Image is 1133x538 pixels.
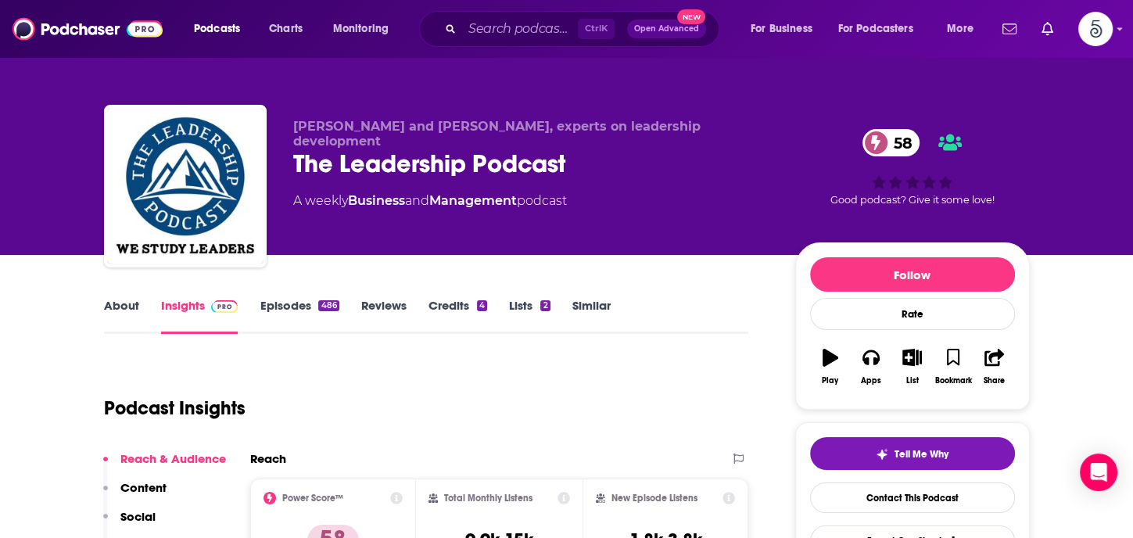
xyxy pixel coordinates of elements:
[822,376,838,386] div: Play
[947,18,973,40] span: More
[194,18,240,40] span: Podcasts
[107,108,264,264] img: The Leadership Podcast
[444,493,532,504] h2: Total Monthly Listens
[1078,12,1113,46] span: Logged in as Spiral5-G2
[434,11,734,47] div: Search podcasts, credits, & more...
[282,493,343,504] h2: Power Score™
[429,193,517,208] a: Management
[477,300,487,311] div: 4
[260,298,339,334] a: Episodes486
[293,192,567,210] div: A weekly podcast
[120,451,226,466] p: Reach & Audience
[751,18,812,40] span: For Business
[405,193,429,208] span: and
[895,448,948,461] span: Tell Me Why
[936,16,993,41] button: open menu
[876,448,888,461] img: tell me why sparkle
[293,119,701,149] span: [PERSON_NAME] and [PERSON_NAME], experts on leadership development
[103,451,226,480] button: Reach & Audience
[161,298,238,334] a: InsightsPodchaser Pro
[120,480,167,495] p: Content
[810,298,1015,330] div: Rate
[830,194,995,206] span: Good podcast? Give it some love!
[103,509,156,538] button: Social
[862,129,920,156] a: 58
[627,20,706,38] button: Open AdvancedNew
[269,18,303,40] span: Charts
[740,16,832,41] button: open menu
[851,339,891,395] button: Apps
[934,376,971,386] div: Bookmark
[973,339,1014,395] button: Share
[348,193,405,208] a: Business
[891,339,932,395] button: List
[462,16,578,41] input: Search podcasts, credits, & more...
[677,9,705,24] span: New
[259,16,312,41] a: Charts
[103,480,167,509] button: Content
[996,16,1023,42] a: Show notifications dropdown
[183,16,260,41] button: open menu
[933,339,973,395] button: Bookmark
[1078,12,1113,46] img: User Profile
[13,14,163,44] img: Podchaser - Follow, Share and Rate Podcasts
[250,451,286,466] h2: Reach
[120,509,156,524] p: Social
[810,257,1015,292] button: Follow
[572,298,611,334] a: Similar
[318,300,339,311] div: 486
[906,376,919,386] div: List
[333,18,389,40] span: Monitoring
[578,19,615,39] span: Ctrl K
[984,376,1005,386] div: Share
[104,396,246,420] h1: Podcast Insights
[810,437,1015,470] button: tell me why sparkleTell Me Why
[540,300,550,311] div: 2
[211,300,238,313] img: Podchaser Pro
[828,16,936,41] button: open menu
[795,119,1030,216] div: 58Good podcast? Give it some love!
[104,298,139,334] a: About
[428,298,487,334] a: Credits4
[634,25,699,33] span: Open Advanced
[810,482,1015,513] a: Contact This Podcast
[1035,16,1059,42] a: Show notifications dropdown
[611,493,697,504] h2: New Episode Listens
[861,376,881,386] div: Apps
[509,298,550,334] a: Lists2
[361,298,407,334] a: Reviews
[838,18,913,40] span: For Podcasters
[1080,454,1117,491] div: Open Intercom Messenger
[810,339,851,395] button: Play
[878,129,920,156] span: 58
[322,16,409,41] button: open menu
[1078,12,1113,46] button: Show profile menu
